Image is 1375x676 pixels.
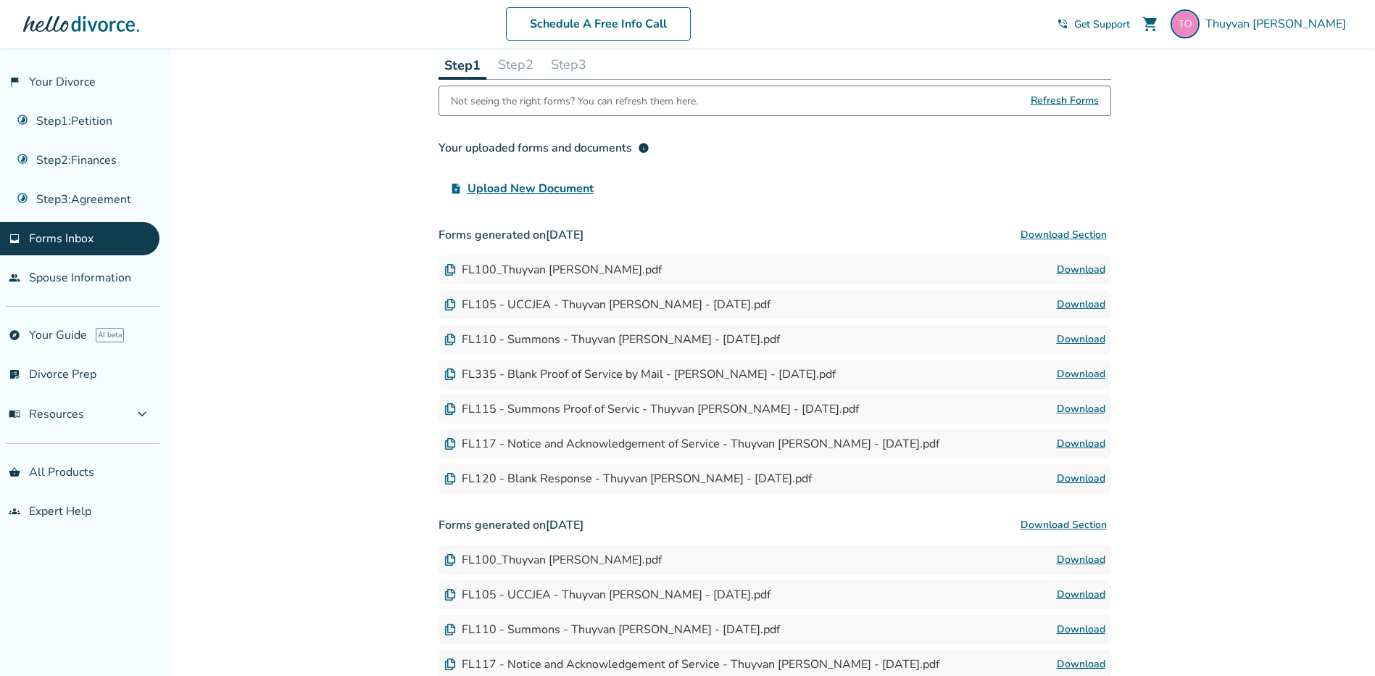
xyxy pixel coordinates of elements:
iframe: Chat Widget [1303,606,1375,676]
div: FL105 - UCCJEA - Thuyvan [PERSON_NAME] - [DATE].pdf [444,587,770,603]
img: Document [444,659,456,670]
div: FL117 - Notice and Acknowledgement of Service - Thuyvan [PERSON_NAME] - [DATE].pdf [444,656,939,672]
span: AI beta [96,328,124,342]
img: Document [444,264,456,276]
span: phone_in_talk [1057,18,1068,30]
span: inbox [9,233,20,244]
a: Download [1057,470,1105,487]
span: shopping_cart [1142,15,1159,33]
span: info [638,142,649,154]
button: Step3 [545,50,592,79]
div: Your uploaded forms and documents [439,139,649,157]
a: Download [1057,296,1105,313]
span: upload_file [450,183,462,194]
img: thuykotero@gmail.com [1171,9,1200,38]
a: Download [1057,656,1105,673]
span: Thuyvan [PERSON_NAME] [1205,16,1352,32]
span: groups [9,506,20,517]
a: Schedule A Free Info Call [506,7,691,41]
div: FL335 - Blank Proof of Service by Mail - [PERSON_NAME] - [DATE].pdf [444,366,836,382]
img: Document [444,438,456,450]
a: phone_in_talkGet Support [1057,17,1130,31]
span: people [9,272,20,284]
span: Resources [9,406,84,422]
a: Download [1057,586,1105,603]
div: FL110 - Summons - Thuyvan [PERSON_NAME] - [DATE].pdf [444,331,780,347]
span: Upload New Document [468,180,594,197]
img: Document [444,473,456,485]
span: menu_book [9,408,20,420]
a: Download [1057,551,1105,569]
div: FL110 - Summons - Thuyvan [PERSON_NAME] - [DATE].pdf [444,622,780,638]
img: Document [444,299,456,310]
h3: Forms generated on [DATE] [439,220,1111,250]
div: FL117 - Notice and Acknowledgement of Service - Thuyvan [PERSON_NAME] - [DATE].pdf [444,436,939,452]
div: FL115 - Summons Proof of Servic - Thuyvan [PERSON_NAME] - [DATE].pdf [444,401,859,417]
a: Download [1057,331,1105,348]
span: expand_more [133,405,151,423]
img: Document [444,403,456,415]
img: Document [444,334,456,345]
div: Not seeing the right forms? You can refresh them here. [451,86,698,115]
a: Download [1057,366,1105,383]
button: Download Section [1016,220,1111,250]
span: Forms Inbox [29,231,94,247]
div: FL100_Thuyvan [PERSON_NAME].pdf [444,262,662,278]
img: Document [444,624,456,635]
a: Download [1057,400,1105,418]
a: Download [1057,435,1105,453]
a: Download [1057,261,1105,279]
button: Step1 [439,50,486,80]
button: Download Section [1016,511,1111,540]
span: Get Support [1074,17,1130,31]
img: Document [444,589,456,601]
a: Download [1057,621,1105,638]
img: Document [444,368,456,380]
div: FL105 - UCCJEA - Thuyvan [PERSON_NAME] - [DATE].pdf [444,297,770,313]
button: Step2 [492,50,539,79]
span: Refresh Forms [1031,86,1099,115]
div: FL120 - Blank Response - Thuyvan [PERSON_NAME] - [DATE].pdf [444,471,812,487]
span: list_alt_check [9,368,20,380]
span: explore [9,329,20,341]
img: Document [444,554,456,566]
div: FL100_Thuyvan [PERSON_NAME].pdf [444,552,662,568]
h3: Forms generated on [DATE] [439,511,1111,540]
span: shopping_basket [9,466,20,478]
span: flag_2 [9,76,20,88]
